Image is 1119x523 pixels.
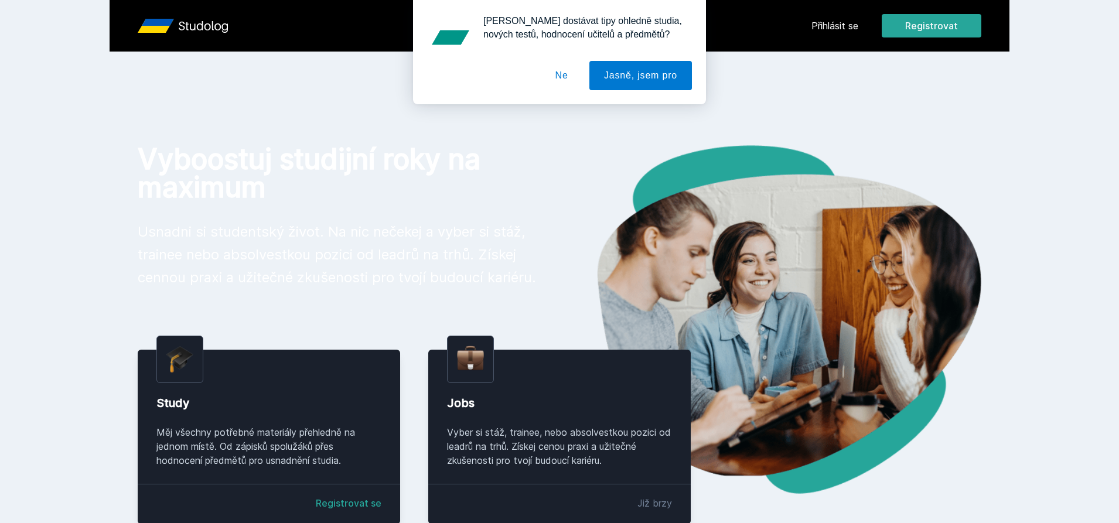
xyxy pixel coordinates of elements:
[559,145,981,494] img: hero.png
[138,220,541,289] p: Usnadni si studentský život. Na nic nečekej a vyber si stáž, trainee nebo absolvestkou pozici od ...
[166,346,193,373] img: graduation-cap.png
[156,395,381,411] div: Study
[637,496,672,510] div: Již brzy
[316,496,381,510] a: Registrovat se
[541,61,583,90] button: Ne
[457,343,484,373] img: briefcase.png
[589,61,692,90] button: Jasně, jsem pro
[474,14,692,41] div: [PERSON_NAME] dostávat tipy ohledně studia, nových testů, hodnocení učitelů a předmětů?
[447,425,672,467] div: Vyber si stáž, trainee, nebo absolvestkou pozici od leadrů na trhů. Získej cenou praxi a užitečné...
[138,145,541,201] h1: Vyboostuj studijní roky na maximum
[427,14,474,61] img: notification icon
[447,395,672,411] div: Jobs
[156,425,381,467] div: Měj všechny potřebné materiály přehledně na jednom místě. Od zápisků spolužáků přes hodnocení pře...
